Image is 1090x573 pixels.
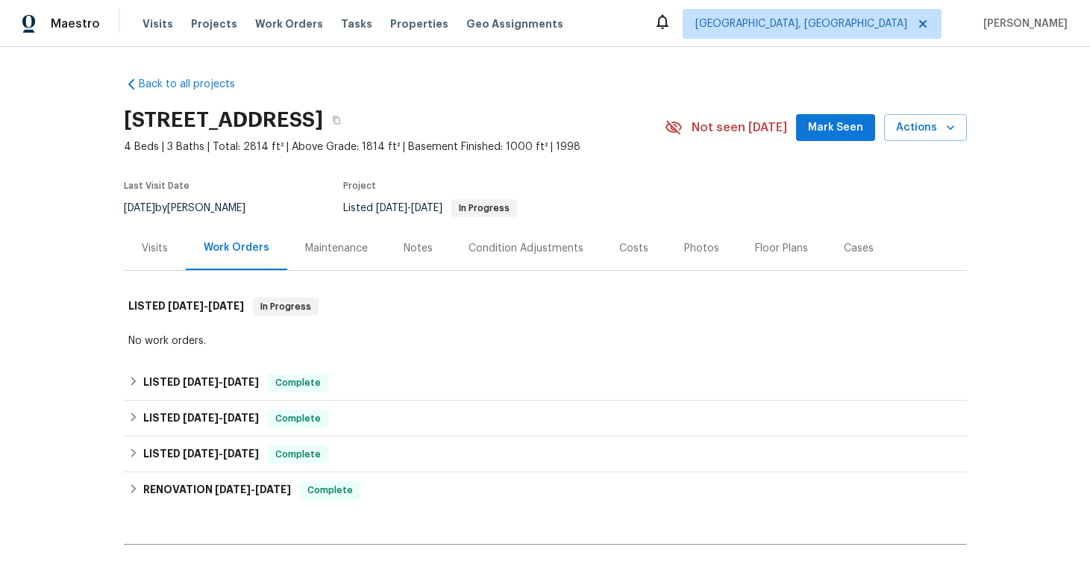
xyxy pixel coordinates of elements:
span: [DATE] [215,484,251,495]
span: Complete [301,483,359,498]
span: - [215,484,291,495]
span: - [376,203,442,213]
span: Last Visit Date [124,181,190,190]
span: [DATE] [183,377,219,387]
span: Projects [191,16,237,31]
div: RENOVATION [DATE]-[DATE]Complete [124,472,967,508]
button: Actions [884,114,967,142]
span: [DATE] [124,203,155,213]
span: Maestro [51,16,100,31]
div: Notes [404,241,433,256]
span: - [183,413,259,423]
span: [DATE] [223,448,259,459]
h6: LISTED [143,410,259,428]
h6: LISTED [128,298,244,316]
div: Floor Plans [755,241,808,256]
span: 4 Beds | 3 Baths | Total: 2814 ft² | Above Grade: 1814 ft² | Basement Finished: 1000 ft² | 1998 [124,140,665,154]
span: Mark Seen [808,119,863,137]
span: [GEOGRAPHIC_DATA], [GEOGRAPHIC_DATA] [695,16,907,31]
span: [DATE] [255,484,291,495]
span: [DATE] [208,301,244,311]
h2: [STREET_ADDRESS] [124,113,323,128]
span: Actions [896,119,955,137]
h6: LISTED [143,374,259,392]
div: Photos [684,241,719,256]
div: Condition Adjustments [469,241,583,256]
span: Not seen [DATE] [692,120,787,135]
span: Complete [269,447,327,462]
span: Work Orders [255,16,323,31]
div: LISTED [DATE]-[DATE]Complete [124,401,967,436]
span: Complete [269,411,327,426]
span: Visits [142,16,173,31]
span: In Progress [453,204,516,213]
span: [DATE] [376,203,407,213]
div: Costs [619,241,648,256]
button: Copy Address [323,107,350,134]
span: [DATE] [223,413,259,423]
span: [DATE] [183,448,219,459]
div: LISTED [DATE]-[DATE]Complete [124,365,967,401]
span: [DATE] [411,203,442,213]
span: Listed [343,203,517,213]
span: - [168,301,244,311]
span: - [183,448,259,459]
h6: RENOVATION [143,481,291,499]
div: LISTED [DATE]-[DATE]In Progress [124,283,967,331]
a: Back to all projects [124,77,267,92]
span: Complete [269,375,327,390]
span: [PERSON_NAME] [977,16,1068,31]
div: Maintenance [305,241,368,256]
div: Visits [142,241,168,256]
span: Properties [390,16,448,31]
span: Project [343,181,376,190]
span: [DATE] [183,413,219,423]
span: Tasks [341,19,372,29]
div: Cases [844,241,874,256]
span: [DATE] [223,377,259,387]
span: In Progress [254,299,317,314]
h6: LISTED [143,445,259,463]
div: by [PERSON_NAME] [124,199,263,217]
button: Mark Seen [796,114,875,142]
span: [DATE] [168,301,204,311]
div: LISTED [DATE]-[DATE]Complete [124,436,967,472]
span: Geo Assignments [466,16,563,31]
div: No work orders. [128,334,962,348]
div: Work Orders [204,240,269,255]
span: - [183,377,259,387]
